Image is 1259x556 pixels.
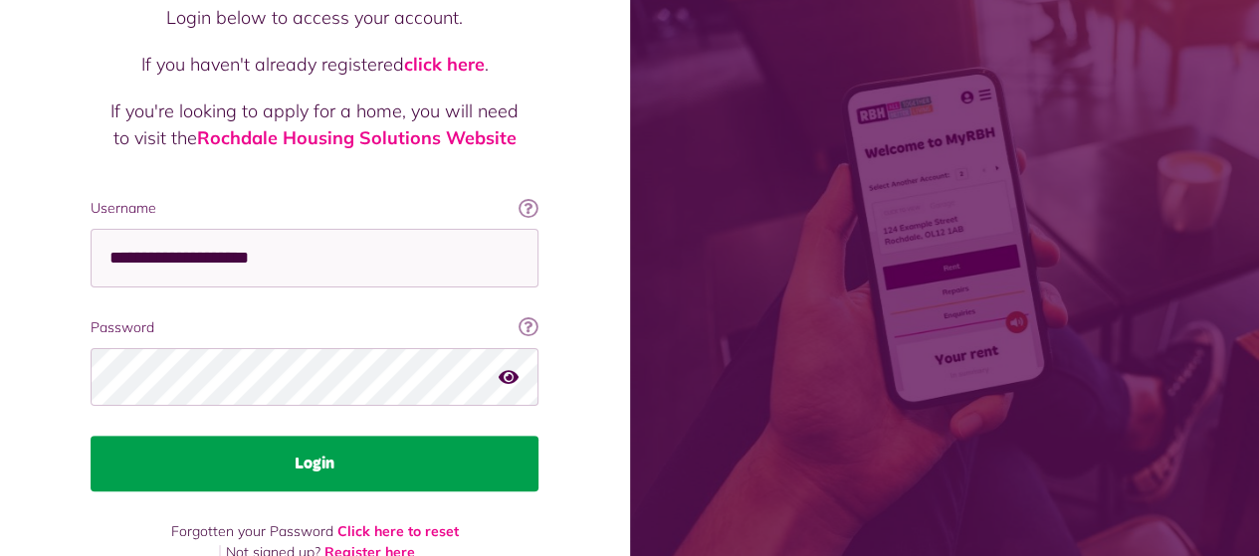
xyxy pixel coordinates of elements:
[171,522,333,540] span: Forgotten your Password
[91,317,538,338] label: Password
[91,436,538,491] button: Login
[110,4,519,31] p: Login below to access your account.
[110,97,519,151] p: If you're looking to apply for a home, you will need to visit the
[404,53,485,76] a: click here
[337,522,459,540] a: Click here to reset
[91,198,538,219] label: Username
[110,51,519,78] p: If you haven't already registered .
[197,126,517,149] a: Rochdale Housing Solutions Website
